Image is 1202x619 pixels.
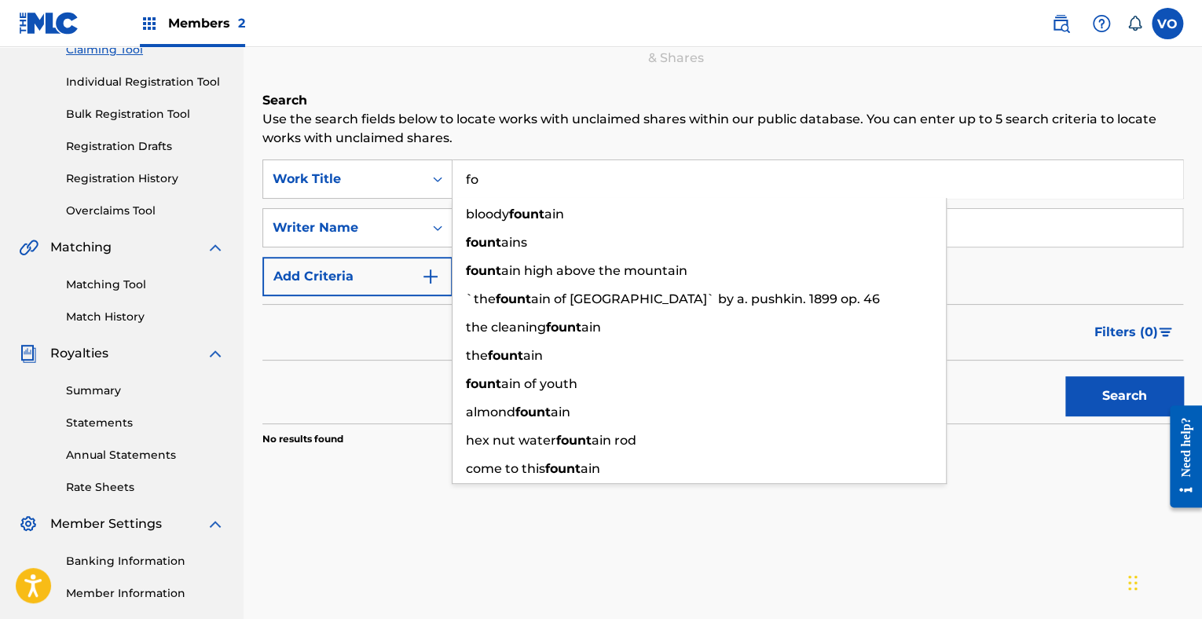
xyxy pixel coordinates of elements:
span: 2 [238,16,245,31]
a: Registration History [66,170,225,187]
strong: fount [496,291,531,306]
span: hex nut water [466,433,556,448]
span: Member Settings [50,515,162,533]
img: MLC Logo [19,12,79,35]
img: expand [206,515,225,533]
span: ain high above the mountain [501,263,687,278]
a: Registration Drafts [66,138,225,155]
form: Search Form [262,159,1183,423]
a: Bulk Registration Tool [66,106,225,123]
button: Add Criteria [262,257,453,296]
img: Matching [19,238,38,257]
img: filter [1159,328,1172,337]
img: Top Rightsholders [140,14,159,33]
a: Member Information [66,585,225,602]
a: Claiming Tool [66,42,225,58]
img: expand [206,238,225,257]
a: Public Search [1045,8,1076,39]
span: Members [168,14,245,32]
p: Use the search fields below to locate works with unclaimed shares within our public database. You... [262,110,1183,148]
a: Overclaims Tool [66,203,225,219]
a: Matching Tool [66,277,225,293]
a: Annual Statements [66,447,225,463]
strong: fount [515,405,551,419]
span: ain [523,348,543,363]
div: Drag [1128,559,1138,606]
h6: Search [262,91,1183,110]
div: Help [1086,8,1117,39]
img: Royalties [19,344,38,363]
a: Match History [66,309,225,325]
div: Writer Name [273,218,414,237]
button: Search [1065,376,1183,416]
span: Matching [50,238,112,257]
strong: fount [466,376,501,391]
strong: fount [509,207,544,222]
img: 9d2ae6d4665cec9f34b9.svg [421,267,440,286]
img: help [1092,14,1111,33]
strong: fount [545,461,581,476]
div: Notifications [1127,16,1142,31]
strong: fount [556,433,592,448]
span: come to this [466,461,545,476]
span: the cleaning [466,320,546,335]
span: Royalties [50,344,108,363]
a: Banking Information [66,553,225,570]
iframe: Chat Widget [1123,544,1202,619]
strong: fount [546,320,581,335]
span: `the [466,291,496,306]
img: search [1051,14,1070,33]
div: User Menu [1152,8,1183,39]
img: expand [206,344,225,363]
span: almond [466,405,515,419]
iframe: Resource Center [1158,394,1202,520]
a: Statements [66,415,225,431]
strong: fount [466,235,501,250]
span: ain [581,461,600,476]
span: ain [544,207,564,222]
a: Individual Registration Tool [66,74,225,90]
button: Filters (0) [1085,313,1183,352]
strong: fount [466,263,501,278]
a: Rate Sheets [66,479,225,496]
div: Work Title [273,170,414,189]
span: Filters ( 0 ) [1094,323,1158,342]
a: Summary [66,383,225,399]
img: Member Settings [19,515,38,533]
span: ain of [GEOGRAPHIC_DATA]` by a. pushkin. 1899 op. 46 [531,291,880,306]
span: ain [581,320,601,335]
span: the [466,348,488,363]
span: ain of youth [501,376,577,391]
span: ain rod [592,433,636,448]
span: ain [551,405,570,419]
span: bloody [466,207,509,222]
p: No results found [262,432,343,446]
strong: fount [488,348,523,363]
span: ains [501,235,527,250]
